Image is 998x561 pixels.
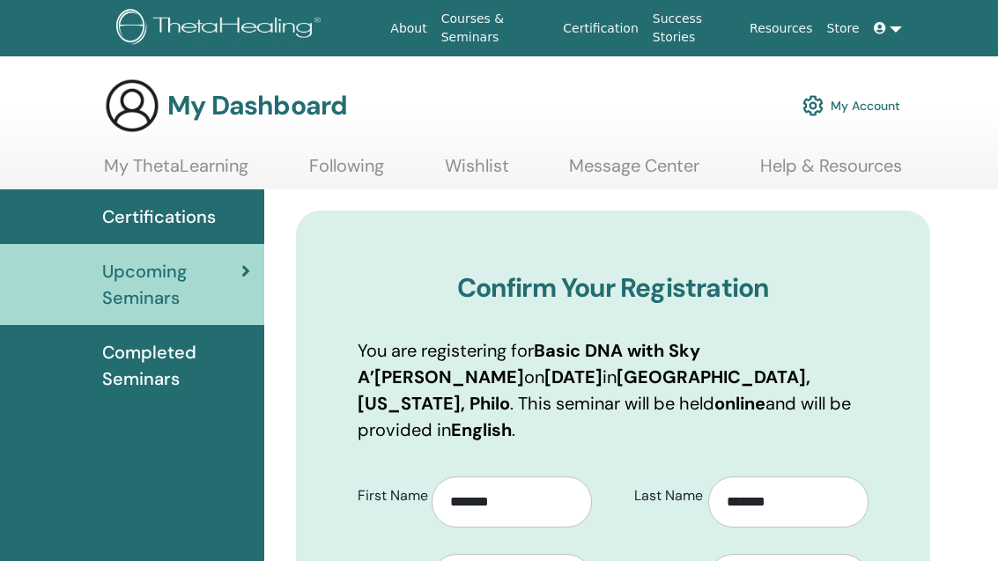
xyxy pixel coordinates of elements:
[556,12,645,45] a: Certification
[358,337,869,443] p: You are registering for on in . This seminar will be held and will be provided in .
[802,91,824,121] img: cog.svg
[569,155,699,189] a: Message Center
[344,479,432,513] label: First Name
[102,258,241,311] span: Upcoming Seminars
[309,155,384,189] a: Following
[820,12,867,45] a: Store
[434,3,557,54] a: Courses & Seminars
[802,86,900,125] a: My Account
[383,12,433,45] a: About
[116,9,327,48] img: logo.png
[102,203,216,230] span: Certifications
[167,90,347,122] h3: My Dashboard
[104,155,248,189] a: My ThetaLearning
[714,392,765,415] b: online
[104,78,160,134] img: generic-user-icon.jpg
[445,155,509,189] a: Wishlist
[358,272,869,304] h3: Confirm Your Registration
[621,479,708,513] label: Last Name
[646,3,743,54] a: Success Stories
[743,12,820,45] a: Resources
[544,365,602,388] b: [DATE]
[760,155,902,189] a: Help & Resources
[102,339,250,392] span: Completed Seminars
[451,418,512,441] b: English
